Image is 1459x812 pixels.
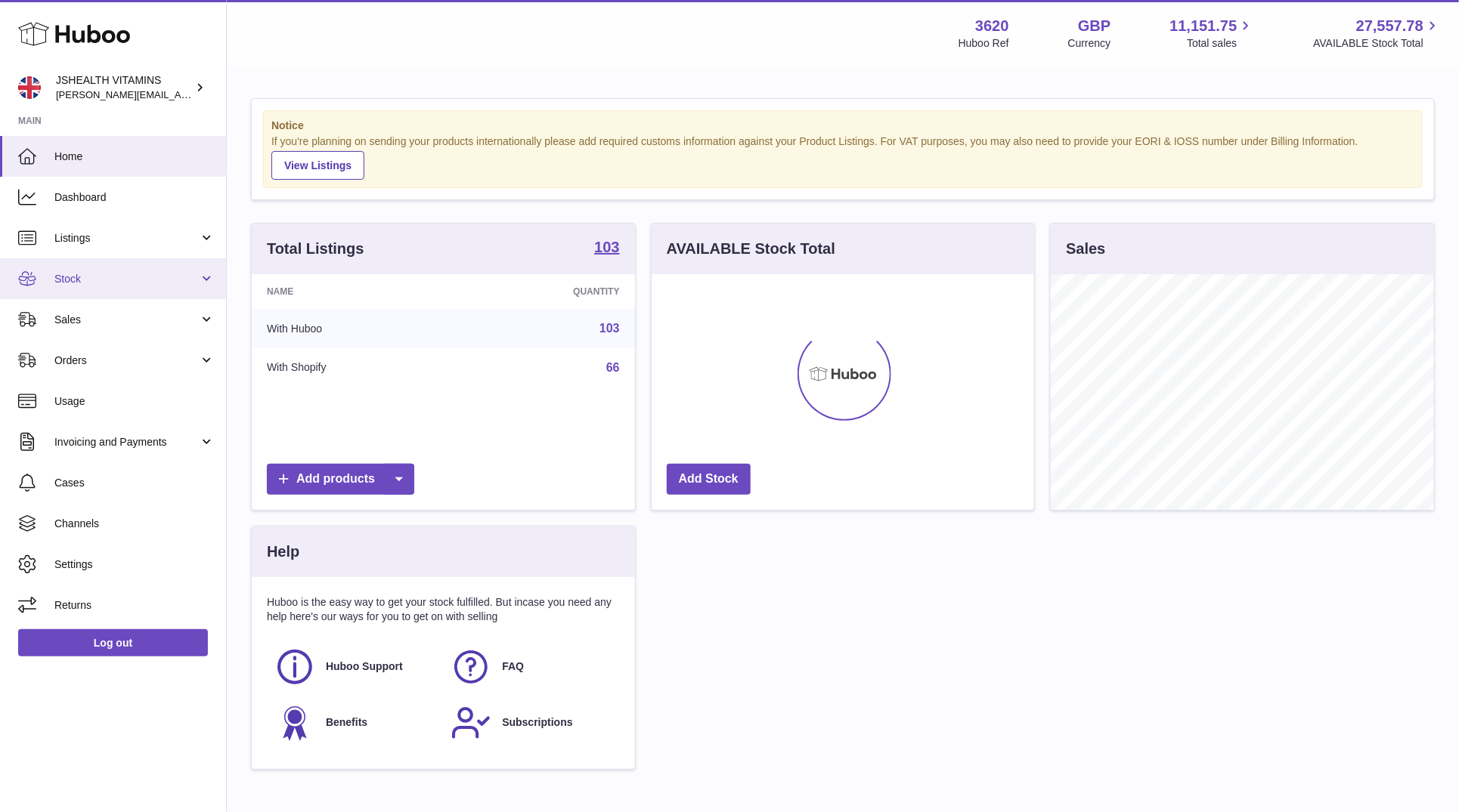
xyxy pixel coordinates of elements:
[54,272,199,286] span: Stock
[56,73,192,102] div: JSHEALTH VITAMINS
[54,190,215,205] span: Dashboard
[267,542,299,562] h3: Help
[271,119,1414,133] strong: Notice
[326,659,403,674] span: Huboo Support
[271,134,1414,180] div: If you're planning on sending your products internationally please add required customs informati...
[267,595,620,624] p: Huboo is the easy way to get your stock fulfilled. But incase you need any help here's our ways f...
[458,274,634,309] th: Quantity
[271,151,364,180] a: View Listings
[959,36,1009,51] div: Huboo Ref
[1313,16,1441,51] a: 27,557.78 AVAILABLE Stock Total
[54,231,199,245] span: Listings
[54,517,215,531] span: Channels
[594,239,619,255] strong: 103
[1066,239,1105,259] h3: Sales
[667,464,751,495] a: Add Stock
[267,239,364,259] h3: Total Listings
[667,239,835,259] h3: AVAILABLE Stock Total
[252,274,458,309] th: Name
[54,313,199,327] span: Sales
[1187,36,1254,51] span: Total sales
[1313,36,1441,51] span: AVAILABLE Stock Total
[54,557,215,572] span: Settings
[274,702,435,743] a: Benefits
[1078,16,1111,36] strong: GBP
[1169,16,1254,51] a: 11,151.75 Total sales
[326,715,367,730] span: Benefits
[451,702,612,743] a: Subscriptions
[252,309,458,348] td: With Huboo
[1169,16,1237,36] span: 11,151.75
[451,647,612,687] a: FAQ
[54,435,199,449] span: Invoicing and Payments
[267,464,414,495] a: Add products
[54,354,199,368] span: Orders
[252,348,458,387] td: With Shopify
[1068,36,1111,51] div: Currency
[502,659,524,674] span: FAQ
[18,76,41,99] img: francesca@jshealthvitamins.com
[56,88,303,100] span: [PERSON_NAME][EMAIL_ADDRESS][DOMAIN_NAME]
[975,16,1009,36] strong: 3620
[54,150,215,164] span: Home
[594,239,619,258] a: 103
[18,629,208,656] a: Log out
[502,715,572,730] span: Subscriptions
[54,476,215,490] span: Cases
[54,394,215,409] span: Usage
[1356,16,1423,36] span: 27,557.78
[274,647,435,687] a: Huboo Support
[54,598,215,613] span: Returns
[599,322,620,335] a: 103
[606,361,620,374] a: 66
